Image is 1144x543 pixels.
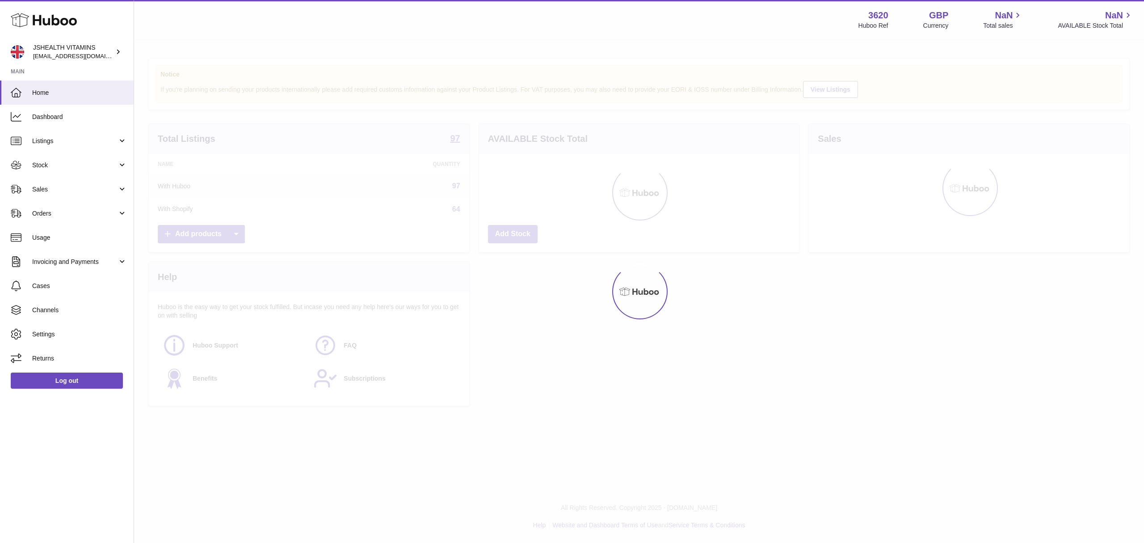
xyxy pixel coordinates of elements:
span: Cases [32,282,127,290]
span: Dashboard [32,113,127,121]
a: NaN Total sales [983,9,1023,30]
a: Log out [11,373,123,389]
span: Settings [32,330,127,339]
span: Listings [32,137,118,145]
strong: 3620 [868,9,888,21]
span: Stock [32,161,118,170]
span: Invoicing and Payments [32,258,118,266]
span: Home [32,89,127,97]
span: Usage [32,233,127,242]
strong: GBP [929,9,948,21]
img: internalAdmin-3620@internal.huboo.com [11,45,24,59]
span: Channels [32,306,127,314]
div: Currency [923,21,949,30]
div: Huboo Ref [858,21,888,30]
span: Total sales [983,21,1023,30]
span: NaN [1105,9,1123,21]
span: Sales [32,185,118,194]
span: Orders [32,209,118,218]
a: NaN AVAILABLE Stock Total [1058,9,1133,30]
div: JSHEALTH VITAMINS [33,43,114,60]
span: Returns [32,354,127,363]
span: [EMAIL_ADDRESS][DOMAIN_NAME] [33,52,131,59]
span: AVAILABLE Stock Total [1058,21,1133,30]
span: NaN [995,9,1013,21]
